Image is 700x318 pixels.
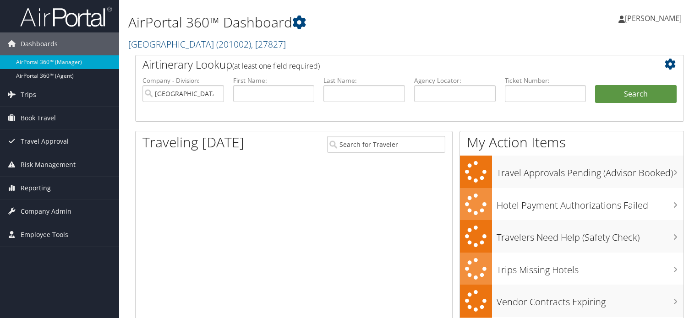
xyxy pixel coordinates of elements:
h1: AirPortal 360™ Dashboard [128,13,503,32]
span: Risk Management [21,153,76,176]
h3: Trips Missing Hotels [497,259,684,276]
h1: My Action Items [460,133,684,152]
button: Search [595,85,677,103]
a: [PERSON_NAME] [618,5,691,32]
h3: Travelers Need Help (Safety Check) [497,226,684,244]
h3: Vendor Contracts Expiring [497,291,684,308]
span: Book Travel [21,107,56,129]
a: Travel Approvals Pending (Advisor Booked) [460,156,684,188]
span: [PERSON_NAME] [625,13,682,23]
a: Travelers Need Help (Safety Check) [460,220,684,253]
span: Trips [21,83,36,106]
span: Reporting [21,177,51,199]
span: ( 201002 ) [216,38,251,50]
label: Company - Division: [142,76,224,85]
h3: Hotel Payment Authorizations Failed [497,194,684,212]
h1: Traveling [DATE] [142,133,244,152]
span: Travel Approval [21,130,69,153]
span: (at least one field required) [232,61,320,71]
a: [GEOGRAPHIC_DATA] [128,38,286,50]
a: Vendor Contracts Expiring [460,285,684,317]
input: Search for Traveler [327,136,445,153]
label: First Name: [233,76,315,85]
a: Trips Missing Hotels [460,253,684,285]
label: Agency Locator: [414,76,496,85]
label: Last Name: [323,76,405,85]
span: Dashboards [21,32,58,55]
h2: Airtinerary Lookup [142,57,631,72]
a: Hotel Payment Authorizations Failed [460,188,684,221]
img: airportal-logo.png [20,6,112,27]
span: , [ 27827 ] [251,38,286,50]
h3: Travel Approvals Pending (Advisor Booked) [497,162,684,179]
label: Ticket Number: [505,76,586,85]
span: Employee Tools [21,223,68,246]
span: Company Admin [21,200,71,223]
